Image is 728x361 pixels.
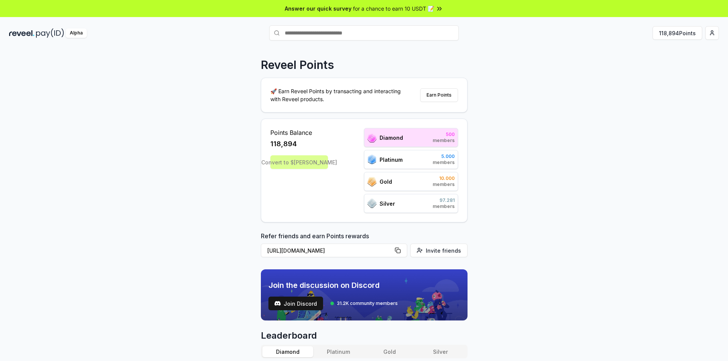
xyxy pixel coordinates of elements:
[285,5,351,13] span: Answer our quick survey
[433,138,455,144] span: members
[261,330,468,342] span: Leaderboard
[653,26,702,40] button: 118,894Points
[415,346,466,357] button: Silver
[270,128,328,137] span: Points Balance
[367,133,377,142] img: ranks_icon
[36,28,64,38] img: pay_id
[367,177,377,186] img: ranks_icon
[268,280,398,291] span: Join the discussion on Discord
[268,297,323,310] a: testJoin Discord
[433,197,455,203] span: 97.281
[364,346,415,357] button: Gold
[433,131,455,138] span: 500
[380,178,392,186] span: Gold
[270,139,297,149] span: 118,894
[261,231,468,260] div: Refer friends and earn Points rewards
[313,346,364,357] button: Platinum
[66,28,87,38] div: Alpha
[261,244,407,257] button: [URL][DOMAIN_NAME]
[367,155,377,164] img: ranks_icon
[367,198,377,208] img: ranks_icon
[261,269,468,320] img: discord_banner
[268,297,323,310] button: Join Discord
[380,134,403,142] span: Diamond
[433,175,455,181] span: 10.000
[353,5,434,13] span: for a chance to earn 10 USDT 📝
[420,88,458,102] button: Earn Points
[410,244,468,257] button: Invite friends
[380,200,395,208] span: Silver
[433,181,455,188] span: members
[426,247,461,255] span: Invite friends
[433,159,455,166] span: members
[275,300,281,306] img: test
[262,346,313,357] button: Diamond
[433,153,455,159] span: 5.000
[270,87,407,103] p: 🚀 Earn Reveel Points by transacting and interacting with Reveel products.
[380,156,403,164] span: Platinum
[433,203,455,209] span: members
[284,300,317,308] span: Join Discord
[261,58,334,72] p: Reveel Points
[337,300,398,306] span: 31.2K community members
[9,28,35,38] img: reveel_dark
